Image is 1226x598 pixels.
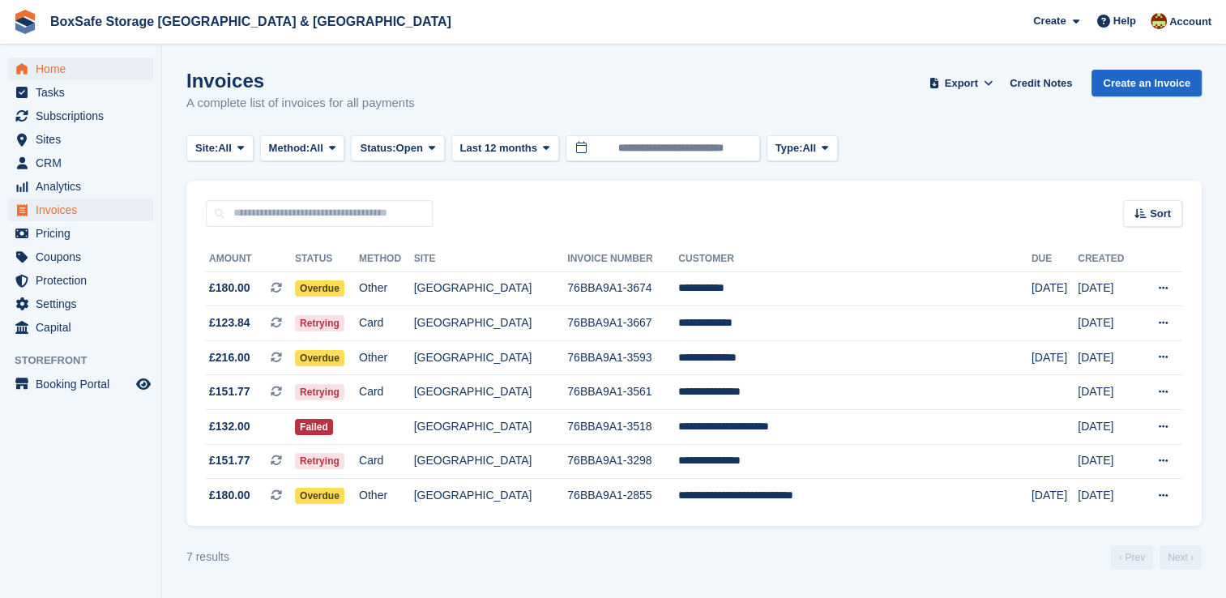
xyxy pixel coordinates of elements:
span: Subscriptions [36,105,133,127]
span: Retrying [295,384,344,400]
span: Analytics [36,175,133,198]
td: [GEOGRAPHIC_DATA] [414,306,568,341]
span: Help [1113,13,1136,29]
td: [DATE] [1078,444,1138,479]
span: Method: [269,140,310,156]
td: [DATE] [1078,271,1138,306]
td: Other [359,479,414,513]
span: Tasks [36,81,133,104]
th: Site [414,246,568,272]
span: Export [945,75,978,92]
a: menu [8,128,153,151]
div: 7 results [186,549,229,566]
span: Overdue [295,350,344,366]
span: Overdue [295,280,344,297]
span: Storefront [15,352,161,369]
span: Type: [775,140,803,156]
span: Last 12 months [460,140,537,156]
td: [DATE] [1032,271,1078,306]
td: [DATE] [1078,306,1138,341]
td: [DATE] [1078,479,1138,513]
span: £216.00 [209,349,250,366]
span: Invoices [36,199,133,221]
span: £151.77 [209,383,250,400]
td: [GEOGRAPHIC_DATA] [414,479,568,513]
th: Customer [678,246,1032,272]
td: [DATE] [1078,375,1138,410]
td: 76BBA9A1-3518 [567,410,678,445]
span: Booking Portal [36,373,133,395]
td: [DATE] [1032,479,1078,513]
a: menu [8,316,153,339]
th: Created [1078,246,1138,272]
button: Site: All [186,135,254,162]
span: Account [1169,14,1211,30]
a: menu [8,246,153,268]
a: menu [8,269,153,292]
span: All [310,140,323,156]
p: A complete list of invoices for all payments [186,94,415,113]
a: menu [8,58,153,80]
td: [DATE] [1032,340,1078,375]
td: 76BBA9A1-2855 [567,479,678,513]
span: Create [1033,13,1066,29]
h1: Invoices [186,70,415,92]
a: menu [8,152,153,174]
td: 76BBA9A1-3298 [567,444,678,479]
td: 76BBA9A1-3667 [567,306,678,341]
td: Card [359,444,414,479]
td: 76BBA9A1-3561 [567,375,678,410]
img: stora-icon-8386f47178a22dfd0bd8f6a31ec36ba5ce8667c1dd55bd0f319d3a0aa187defe.svg [13,10,37,34]
a: menu [8,81,153,104]
td: [GEOGRAPHIC_DATA] [414,375,568,410]
button: Method: All [260,135,345,162]
span: Open [396,140,423,156]
span: All [218,140,232,156]
td: [GEOGRAPHIC_DATA] [414,444,568,479]
button: Status: Open [351,135,444,162]
td: Card [359,306,414,341]
nav: Page [1108,545,1205,570]
th: Status [295,246,359,272]
td: [GEOGRAPHIC_DATA] [414,271,568,306]
span: Pricing [36,222,133,245]
a: Next [1160,545,1202,570]
a: Create an Invoice [1091,70,1202,96]
th: Method [359,246,414,272]
button: Type: All [767,135,838,162]
span: Site: [195,140,218,156]
span: CRM [36,152,133,174]
th: Due [1032,246,1078,272]
span: £180.00 [209,487,250,504]
a: menu [8,175,153,198]
td: Other [359,340,414,375]
td: [GEOGRAPHIC_DATA] [414,340,568,375]
td: [GEOGRAPHIC_DATA] [414,410,568,445]
td: Card [359,375,414,410]
span: Retrying [295,315,344,331]
span: Overdue [295,488,344,504]
td: [DATE] [1078,410,1138,445]
span: Coupons [36,246,133,268]
span: £123.84 [209,314,250,331]
a: Credit Notes [1003,70,1079,96]
td: Other [359,271,414,306]
span: Sites [36,128,133,151]
span: Capital [36,316,133,339]
span: £132.00 [209,418,250,435]
button: Export [925,70,997,96]
a: Previous [1111,545,1153,570]
th: Amount [206,246,295,272]
a: menu [8,222,153,245]
a: menu [8,199,153,221]
button: Last 12 months [451,135,559,162]
span: Failed [295,419,333,435]
img: Kim [1151,13,1167,29]
a: menu [8,373,153,395]
a: Preview store [134,374,153,394]
span: £151.77 [209,452,250,469]
td: 76BBA9A1-3593 [567,340,678,375]
span: Settings [36,293,133,315]
span: Home [36,58,133,80]
span: Retrying [295,453,344,469]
